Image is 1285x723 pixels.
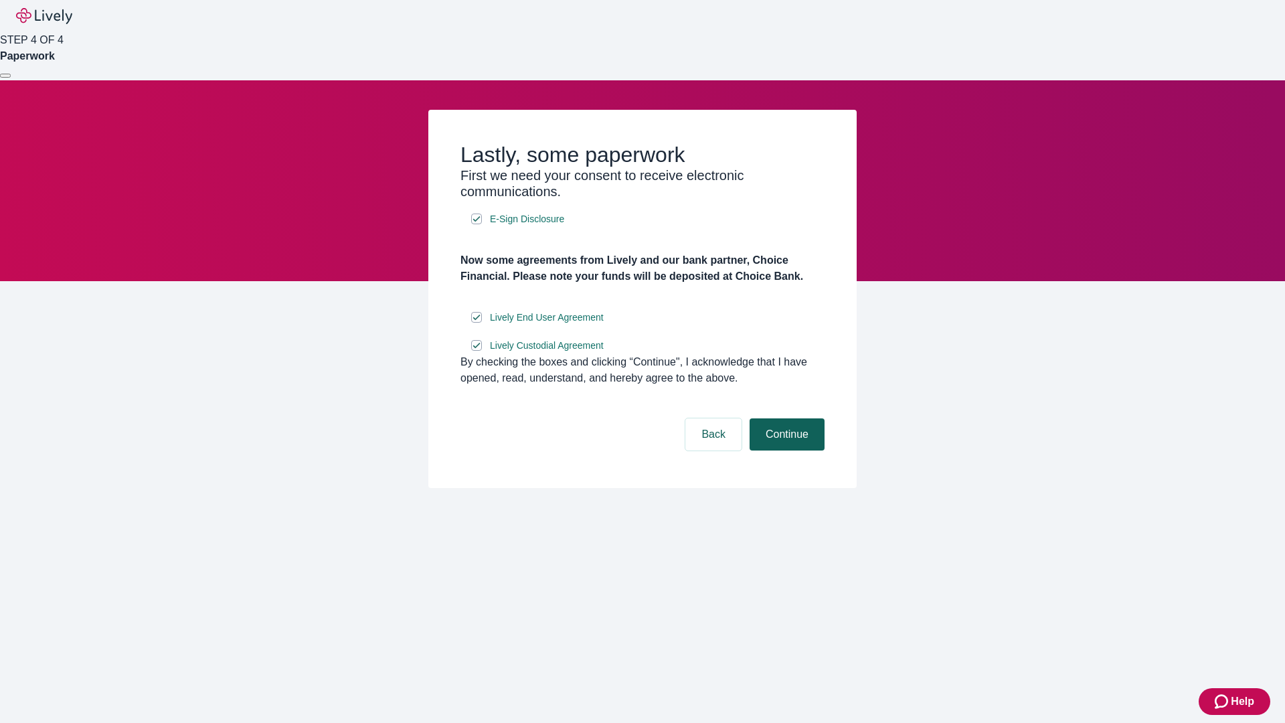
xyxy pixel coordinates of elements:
button: Zendesk support iconHelp [1199,688,1270,715]
h4: Now some agreements from Lively and our bank partner, Choice Financial. Please note your funds wi... [460,252,825,285]
svg: Zendesk support icon [1215,694,1231,710]
img: Lively [16,8,72,24]
button: Back [685,418,742,451]
span: Lively End User Agreement [490,311,604,325]
button: Continue [750,418,825,451]
h2: Lastly, some paperwork [460,142,825,167]
h3: First we need your consent to receive electronic communications. [460,167,825,199]
a: e-sign disclosure document [487,309,606,326]
a: e-sign disclosure document [487,211,567,228]
a: e-sign disclosure document [487,337,606,354]
span: E-Sign Disclosure [490,212,564,226]
span: Lively Custodial Agreement [490,339,604,353]
div: By checking the boxes and clicking “Continue", I acknowledge that I have opened, read, understand... [460,354,825,386]
span: Help [1231,694,1254,710]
